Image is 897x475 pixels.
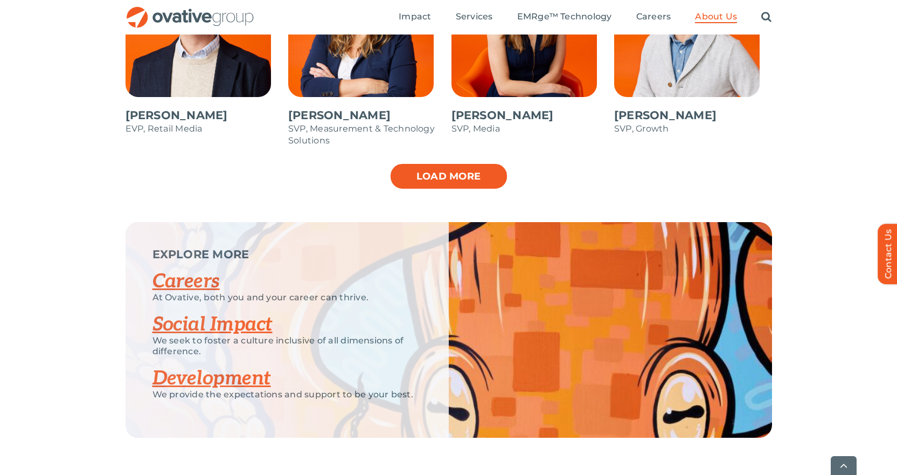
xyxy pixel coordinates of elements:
a: Development [152,367,271,390]
a: About Us [695,11,737,23]
span: Careers [636,11,671,22]
a: Search [761,11,771,23]
span: About Us [695,11,737,22]
a: Careers [636,11,671,23]
p: EXPLORE MORE [152,249,422,260]
a: EMRge™ Technology [517,11,612,23]
a: Careers [152,270,220,293]
a: Services [456,11,493,23]
a: Impact [399,11,431,23]
p: We seek to foster a culture inclusive of all dimensions of difference. [152,335,422,357]
a: Social Impact [152,313,273,336]
span: Services [456,11,493,22]
p: We provide the expectations and support to be your best. [152,389,422,400]
a: Load more [390,163,508,190]
span: EMRge™ Technology [517,11,612,22]
a: OG_Full_horizontal_RGB [126,5,255,16]
p: At Ovative, both you and your career can thrive. [152,292,422,303]
span: Impact [399,11,431,22]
